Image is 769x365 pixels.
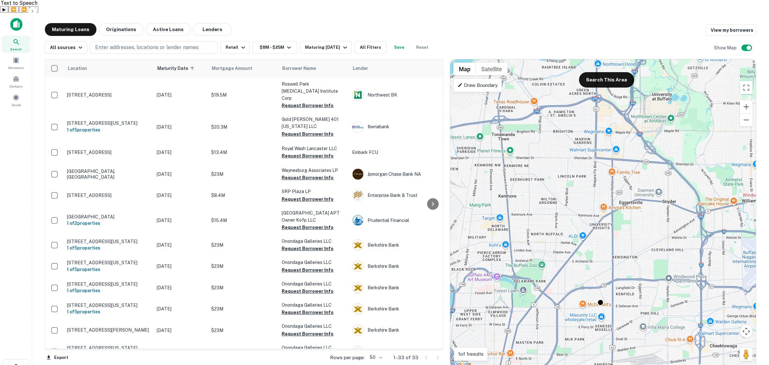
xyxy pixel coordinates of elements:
div: 50 [367,353,383,362]
button: Request Borrower Info [282,152,334,160]
p: [STREET_ADDRESS][US_STATE] [67,345,150,351]
button: Reset [412,41,433,54]
p: Onondaga Galleries LLC [282,259,346,266]
a: View my borrowers [706,24,756,36]
p: [GEOGRAPHIC_DATA] APT Owner Kofp LLC [282,209,346,224]
p: [STREET_ADDRESS] [67,149,150,155]
span: Search [10,47,22,52]
p: [STREET_ADDRESS][US_STATE] [67,120,150,126]
th: Location [64,59,153,77]
div: Saved [2,91,30,109]
p: [STREET_ADDRESS][US_STATE] [67,302,150,308]
p: $23M [211,284,275,291]
p: $8.4M [211,192,275,199]
img: picture [352,282,363,293]
p: $23M [211,348,275,355]
img: capitalize-icon.png [10,18,22,31]
p: $19.5M [211,91,275,98]
p: [DATE] [157,284,205,291]
button: Lenders [193,23,232,36]
p: Onondaga Galleries LLC [282,301,346,309]
span: Lender [353,64,368,72]
a: Search [2,36,30,53]
button: Request Borrower Info [282,174,334,182]
span: Mortgage Amount [212,64,260,72]
p: Onondaga Galleries LLC [282,280,346,287]
p: Onondaga Galleries LLC [282,323,346,330]
button: Drag Pegman onto the map to open Street View [740,348,753,361]
p: $20.3M [211,123,275,131]
img: picture [352,303,363,314]
div: Jpmorgan Chase Bank NA [352,168,448,180]
button: $8M - $25M [252,41,297,54]
p: [DATE] [157,192,205,199]
p: [DATE] [157,149,205,156]
div: Enterprise Bank & Trust [352,190,448,201]
button: Request Borrower Info [282,245,334,252]
img: picture [352,240,363,250]
img: picture [352,215,363,226]
button: Enter addresses, locations or lender names [90,41,218,54]
button: Active Loans [146,23,191,36]
p: [DATE] [157,327,205,334]
button: All sources [45,41,87,54]
img: picture [352,261,363,272]
a: Borrowers [2,54,30,72]
div: Berkshire Bank [352,239,448,251]
p: Onondaga Galleries LLC [282,344,346,351]
button: Export [45,353,70,362]
img: picture [352,325,363,336]
button: Zoom out [740,114,753,126]
th: Borrower Name [278,59,349,77]
img: picture [352,89,363,100]
div: Maturing [DATE] [305,44,349,51]
p: Waynesburg Associates LP [282,167,346,174]
button: Show satellite imagery [476,63,508,75]
p: [STREET_ADDRESS][US_STATE] [67,281,150,287]
div: Prudential Financial [352,215,448,226]
button: Originations [99,23,143,36]
span: Saved [12,102,21,107]
img: picture [352,169,363,180]
h6: 1 of 5 properties [67,244,150,251]
p: [DATE] [157,348,205,355]
div: Berkshire Bank [352,325,448,336]
h6: Show Map [714,44,738,51]
button: Search This Area [579,72,634,88]
div: Berkshire Bank [352,346,448,357]
div: Berkshire Bank [352,282,448,293]
button: Save your search to get updates of matches that match your search criteria. [389,41,409,54]
button: Request Borrower Info [282,224,334,231]
p: [STREET_ADDRESS] [67,192,150,198]
p: [STREET_ADDRESS][US_STATE] [67,260,150,266]
p: [DATE] [157,171,205,178]
span: Maturity Date [157,64,196,72]
a: Contacts [2,73,30,90]
iframe: Chat Widget [737,293,769,324]
p: $23M [211,242,275,249]
p: Enter addresses, locations or lender names [95,44,199,51]
p: [STREET_ADDRESS][PERSON_NAME] [67,327,150,333]
button: Request Borrower Info [282,195,334,203]
p: Rows per page: [330,354,365,361]
th: Lender [349,59,451,77]
p: Embark FCU [352,149,448,156]
p: $13.4M [211,149,275,156]
h6: 1 of 5 properties [67,308,150,315]
img: picture [352,122,363,132]
th: Maturity Date [153,59,208,77]
button: Previous [8,6,19,13]
p: $23M [211,305,275,312]
span: Borrowers [8,65,24,70]
p: $23M [211,171,275,178]
button: Map camera controls [740,325,753,338]
button: Toggle fullscreen view [740,81,753,94]
button: Settings [29,6,38,13]
button: Zoom in [740,100,753,113]
p: Draw Boundary [458,81,498,89]
p: Gold [PERSON_NAME] 401 [US_STATE] LLC [282,116,346,130]
p: $23M [211,327,275,334]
